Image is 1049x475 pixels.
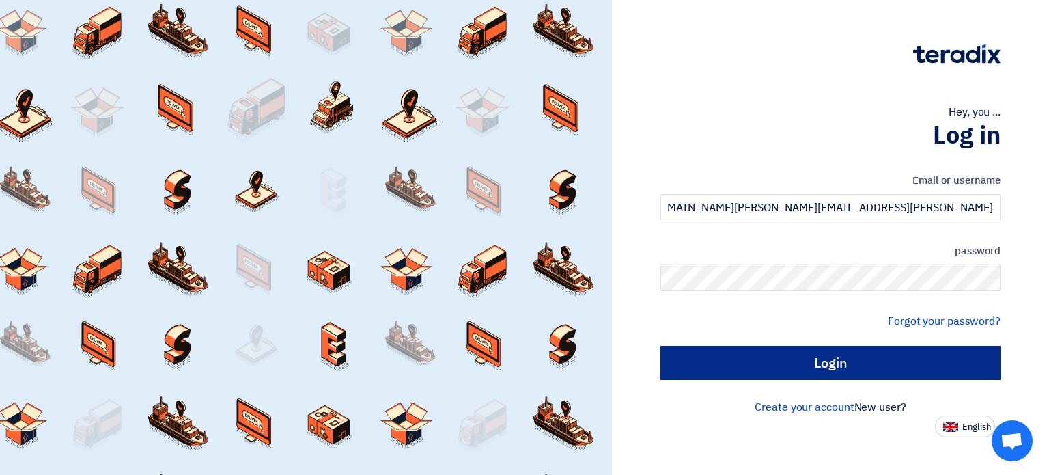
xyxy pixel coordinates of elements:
div: Open chat [992,420,1033,461]
font: Log in [933,117,1001,154]
img: en-US.png [943,422,958,432]
img: Teradix logo [913,44,1001,64]
input: Enter your work email or username... [660,194,1001,221]
font: password [955,243,1001,258]
font: Hey, you ... [949,104,1001,120]
font: English [962,420,991,433]
button: English [935,416,995,437]
a: Create your account [755,399,854,416]
a: Forgot your password? [888,313,1001,329]
input: Login [660,346,1001,380]
font: New user? [854,399,906,416]
font: Email or username [912,173,1001,188]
